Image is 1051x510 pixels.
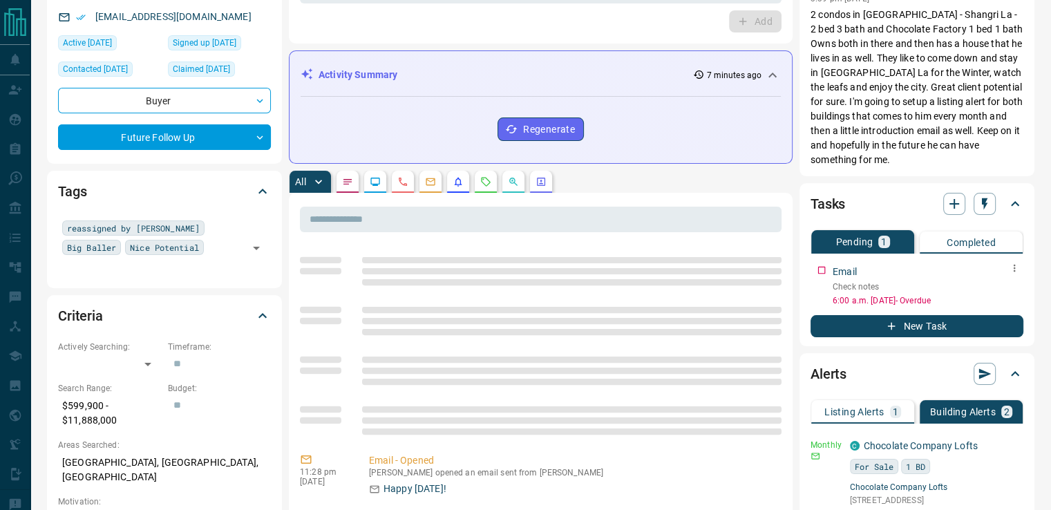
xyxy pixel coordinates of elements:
[811,193,845,215] h2: Tasks
[707,69,761,82] p: 7 minutes ago
[947,238,996,247] p: Completed
[58,175,271,208] div: Tags
[498,117,584,141] button: Regenerate
[58,341,161,353] p: Actively Searching:
[168,382,271,395] p: Budget:
[58,451,271,489] p: [GEOGRAPHIC_DATA], [GEOGRAPHIC_DATA], [GEOGRAPHIC_DATA]
[508,176,519,187] svg: Opportunities
[893,407,898,417] p: 1
[1004,407,1010,417] p: 2
[58,124,271,150] div: Future Follow Up
[300,477,348,487] p: [DATE]
[58,180,86,202] h2: Tags
[811,8,1023,167] p: 2 condos in [GEOGRAPHIC_DATA] - Shangri La - 2 bed 3 bath and Chocolate Factory 1 bed 1 bath Owns...
[811,363,846,385] h2: Alerts
[173,62,230,76] span: Claimed [DATE]
[58,62,161,81] div: Sun Oct 12 2025
[301,62,781,88] div: Activity Summary7 minutes ago
[369,453,776,468] p: Email - Opened
[811,357,1023,390] div: Alerts
[58,495,271,508] p: Motivation:
[58,88,271,113] div: Buyer
[67,240,116,254] span: Big Baller
[168,341,271,353] p: Timeframe:
[247,238,266,258] button: Open
[67,221,200,235] span: reassigned by [PERSON_NAME]
[130,240,199,254] span: Nice Potential
[850,494,1023,507] p: [STREET_ADDRESS]
[881,237,887,247] p: 1
[384,482,446,496] p: Happy [DATE]!
[58,395,161,432] p: $599,900 - $11,888,000
[850,482,1023,492] a: Chocolate Company Lofts
[811,315,1023,337] button: New Task
[173,36,236,50] span: Signed up [DATE]
[300,467,348,477] p: 11:28 pm
[58,305,103,327] h2: Criteria
[855,460,893,473] span: For Sale
[864,440,978,451] a: Chocolate Company Lofts
[58,35,161,55] div: Tue Oct 07 2025
[811,187,1023,220] div: Tasks
[58,299,271,332] div: Criteria
[95,11,252,22] a: [EMAIL_ADDRESS][DOMAIN_NAME]
[63,62,128,76] span: Contacted [DATE]
[835,237,873,247] p: Pending
[295,177,306,187] p: All
[833,265,857,279] p: Email
[833,281,1023,293] p: Check notes
[168,62,271,81] div: Tue Dec 03 2024
[76,12,86,22] svg: Email Verified
[850,441,860,451] div: condos.ca
[536,176,547,187] svg: Agent Actions
[397,176,408,187] svg: Calls
[480,176,491,187] svg: Requests
[425,176,436,187] svg: Emails
[453,176,464,187] svg: Listing Alerts
[58,382,161,395] p: Search Range:
[58,439,271,451] p: Areas Searched:
[369,468,776,478] p: [PERSON_NAME] opened an email sent from [PERSON_NAME]
[811,439,842,451] p: Monthly
[811,451,820,461] svg: Email
[168,35,271,55] div: Wed Apr 05 2023
[63,36,112,50] span: Active [DATE]
[833,294,1023,307] p: 6:00 a.m. [DATE] - Overdue
[930,407,996,417] p: Building Alerts
[319,68,397,82] p: Activity Summary
[370,176,381,187] svg: Lead Browsing Activity
[906,460,925,473] span: 1 BD
[824,407,884,417] p: Listing Alerts
[342,176,353,187] svg: Notes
